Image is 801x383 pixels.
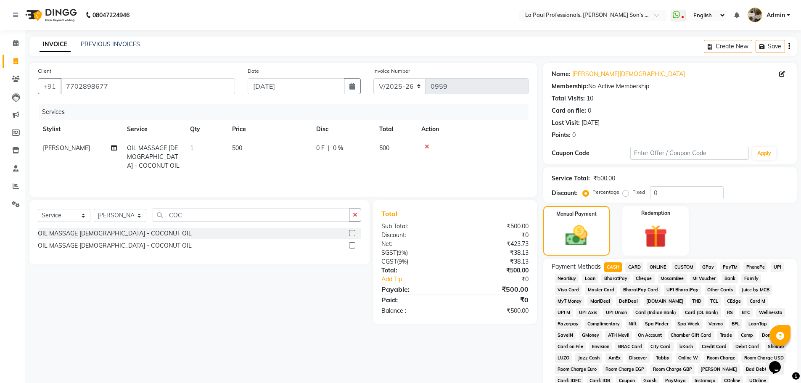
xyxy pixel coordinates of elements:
span: 0 F [316,144,325,153]
span: Room Charge [704,353,738,363]
span: Venmo [706,319,726,329]
div: Coupon Code [552,149,631,158]
div: ₹423.73 [455,240,535,248]
div: Service Total: [552,174,590,183]
span: CEdge [724,296,743,306]
span: UPI Union [603,308,629,317]
span: UPI BharatPay [664,285,701,295]
div: ₹500.00 [455,306,535,315]
span: Nift [626,319,639,329]
div: Points: [552,131,571,140]
div: ( ) [375,248,455,257]
span: Visa Card [555,285,582,295]
span: Online W [676,353,701,363]
div: Discount: [552,189,578,198]
span: Envision [589,342,612,351]
div: Total: [375,266,455,275]
div: ₹0 [455,295,535,305]
span: Bad Debts [743,365,772,374]
div: No Active Membership [552,82,788,91]
th: Stylist [38,120,122,139]
div: OIL MASSAGE [DEMOGRAPHIC_DATA] - COCONUT OIL [38,229,192,238]
span: Other Cards [705,285,736,295]
span: City Card [648,342,674,351]
span: SaveIN [555,330,576,340]
a: [PERSON_NAME][DEMOGRAPHIC_DATA] [572,70,685,79]
label: Manual Payment [556,210,597,218]
div: ₹500.00 [593,174,615,183]
div: ₹500.00 [455,284,535,294]
a: INVOICE [40,37,71,52]
span: Razorpay [555,319,582,329]
span: 500 [232,144,242,152]
div: Membership: [552,82,588,91]
th: Service [122,120,185,139]
div: [DATE] [582,119,600,127]
label: Fixed [632,188,645,196]
span: MI Voucher [690,274,719,283]
span: THD [690,296,704,306]
span: LUZO [555,353,572,363]
span: AmEx [605,353,623,363]
span: LoanTap [745,319,769,329]
span: Donation [759,330,784,340]
span: Complimentary [584,319,622,329]
span: GPay [700,262,717,272]
a: PREVIOUS INVOICES [81,40,140,48]
div: Last Visit: [552,119,580,127]
span: MyT Money [555,296,584,306]
span: BharatPay Card [620,285,661,295]
div: Balance : [375,306,455,315]
span: Card (DL Bank) [682,308,721,317]
span: CGST [381,258,397,265]
div: ₹38.13 [455,257,535,266]
span: Trade [717,330,735,340]
span: Spa Week [675,319,703,329]
span: GMoney [579,330,602,340]
div: ₹38.13 [455,248,535,257]
span: Card (Indian Bank) [633,308,679,317]
span: Room Charge USD [741,353,786,363]
span: Jazz Cash [575,353,602,363]
span: UPI [771,262,784,272]
span: [PERSON_NAME] [43,144,90,152]
span: CARD [625,262,643,272]
span: RS [724,308,736,317]
span: Payment Methods [552,262,601,271]
span: UPI Axis [576,308,600,317]
span: BharatPay [601,274,630,283]
span: 9% [398,249,406,256]
span: | [328,144,330,153]
span: CUSTOM [672,262,696,272]
span: Family [741,274,761,283]
span: SGST [381,249,397,256]
span: Juice by MCB [739,285,772,295]
span: DefiDeal [616,296,640,306]
span: bKash [677,342,696,351]
div: Payable: [375,284,455,294]
button: Apply [752,147,776,160]
span: Discover [627,353,650,363]
img: _gift.svg [637,222,674,251]
span: 0 % [333,144,343,153]
span: PhonePe [743,262,767,272]
label: Date [248,67,259,75]
div: 10 [587,94,593,103]
div: Total Visits: [552,94,585,103]
div: Sub Total: [375,222,455,231]
span: NearBuy [555,274,579,283]
span: PayTM [720,262,740,272]
b: 08047224946 [93,3,130,27]
img: Admin [748,8,762,22]
button: +91 [38,78,61,94]
div: Net: [375,240,455,248]
button: Save [756,40,785,53]
th: Qty [185,120,227,139]
span: BRAC Card [615,342,645,351]
label: Client [38,67,51,75]
span: [DOMAIN_NAME] [644,296,686,306]
div: 0 [588,106,591,115]
span: 500 [379,144,389,152]
span: 9% [399,258,407,265]
span: On Account [635,330,665,340]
